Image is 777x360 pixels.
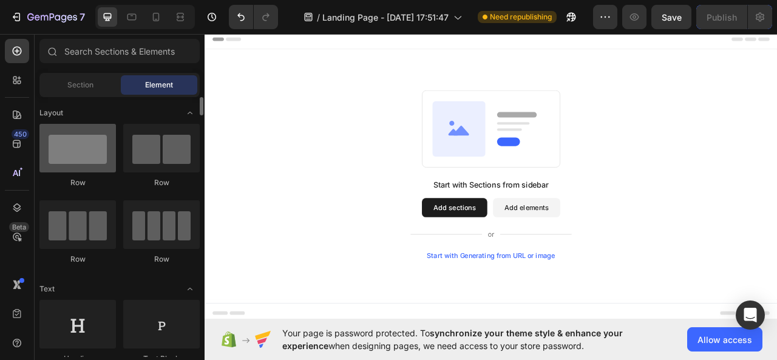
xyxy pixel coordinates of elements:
[317,11,320,24] span: /
[282,327,670,352] span: Your page is password protected. To when designing pages, we need access to your store password.
[282,328,623,351] span: synchronize your theme style & enhance your experience
[180,103,200,123] span: Toggle open
[651,5,691,29] button: Save
[229,5,278,29] div: Undo/Redo
[39,284,55,294] span: Text
[736,301,765,330] div: Open Intercom Messenger
[123,177,200,188] div: Row
[145,80,173,90] span: Element
[367,214,452,239] button: Add elements
[697,333,752,346] span: Allow access
[39,39,200,63] input: Search Sections & Elements
[9,222,29,232] div: Beta
[707,11,737,24] div: Publish
[687,327,762,352] button: Allow access
[490,12,552,22] span: Need republishing
[67,80,93,90] span: Section
[696,5,747,29] button: Publish
[123,254,200,265] div: Row
[322,11,449,24] span: Landing Page - [DATE] 17:51:47
[12,129,29,139] div: 450
[39,254,116,265] div: Row
[5,5,90,29] button: 7
[283,282,446,292] div: Start with Generating from URL or image
[80,10,85,24] p: 7
[276,214,359,239] button: Add sections
[39,107,63,118] span: Layout
[205,30,777,324] iframe: Design area
[180,279,200,299] span: Toggle open
[291,190,438,205] div: Start with Sections from sidebar
[39,177,116,188] div: Row
[662,12,682,22] span: Save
